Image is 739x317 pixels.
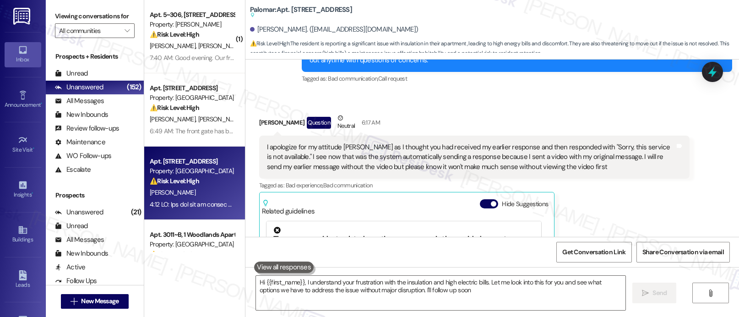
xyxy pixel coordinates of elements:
[55,165,91,175] div: Escalate
[150,127,331,135] div: 6:49 AM: The front gate has been broken when would that be fixed?
[328,75,378,82] span: Bad communication ,
[150,30,199,38] strong: ⚠️ Risk Level: High
[55,249,108,258] div: New Inbounds
[5,222,41,247] a: Buildings
[5,42,41,67] a: Inbox
[55,110,108,120] div: New Inbounds
[259,179,690,192] div: Tagged as:
[61,294,129,309] button: New Message
[33,145,34,152] span: •
[129,205,144,219] div: (21)
[13,8,32,25] img: ResiDesk Logo
[150,166,234,176] div: Property: [GEOGRAPHIC_DATA]
[55,9,135,23] label: Viewing conversations for
[55,221,88,231] div: Unread
[642,247,724,257] span: Share Conversation via email
[55,137,105,147] div: Maintenance
[707,290,714,297] i: 
[55,262,86,272] div: Active
[250,25,418,34] div: [PERSON_NAME]. ([EMAIL_ADDRESS][DOMAIN_NAME])
[150,188,196,197] span: [PERSON_NAME]
[46,52,144,61] div: Prospects + Residents
[250,40,289,47] strong: ⚠️ Risk Level: High
[562,247,625,257] span: Get Conversation Link
[150,42,198,50] span: [PERSON_NAME]
[55,276,97,286] div: Follow Ups
[55,208,103,217] div: Unanswered
[150,93,234,103] div: Property: [GEOGRAPHIC_DATA]
[55,69,88,78] div: Unread
[250,39,739,59] span: : The resident is reporting a significant issue with insulation in their apartment, leading to hi...
[556,242,631,262] button: Get Conversation Link
[262,199,315,216] div: Related guidelines
[41,100,42,107] span: •
[150,83,234,93] div: Apt. [STREET_ADDRESS]
[502,199,548,209] label: Hide Suggestions
[125,80,143,94] div: (152)
[150,240,234,249] div: Property: [GEOGRAPHIC_DATA]
[273,227,534,254] div: There are no resident-related questions or concerns in the provided property document.
[55,82,103,92] div: Unanswered
[5,177,41,202] a: Insights •
[150,10,234,20] div: Apt. 5~306, [STREET_ADDRESS]
[5,132,41,157] a: Site Visit •
[81,296,119,306] span: New Message
[286,181,323,189] span: Bad experience ,
[198,42,244,50] span: [PERSON_NAME]
[250,5,352,20] b: Palomar: Apt. [STREET_ADDRESS]
[150,230,234,240] div: Apt. 3011~B, 1 Woodlands Apartments 721
[150,157,234,166] div: Apt. [STREET_ADDRESS]
[150,104,199,112] strong: ⚠️ Risk Level: High
[259,113,690,136] div: [PERSON_NAME]
[307,117,331,128] div: Question
[267,142,675,172] div: I apologize for my attitude [PERSON_NAME] as I thought you had received my earlier response and t...
[150,250,199,258] strong: ⚠️ Risk Level: High
[125,27,130,34] i: 
[336,113,357,132] div: Neutral
[32,190,33,197] span: •
[378,75,407,82] span: Call request
[46,191,144,200] div: Prospects
[652,288,667,298] span: Send
[71,298,77,305] i: 
[359,118,380,127] div: 6:17 AM
[150,20,234,29] div: Property: [PERSON_NAME]
[55,96,104,106] div: All Messages
[198,115,244,123] span: [PERSON_NAME]
[55,124,119,133] div: Review follow-ups
[256,276,625,310] textarea: Hi {{first_name}}, I understand your frustration with the insulation and high electric bills. Let...
[150,177,199,185] strong: ⚠️ Risk Level: High
[59,23,120,38] input: All communities
[636,242,730,262] button: Share Conversation via email
[55,151,111,161] div: WO Follow-ups
[632,283,677,303] button: Send
[55,235,104,245] div: All Messages
[642,290,649,297] i: 
[302,72,732,85] div: Tagged as:
[150,115,198,123] span: [PERSON_NAME]
[5,268,41,292] a: Leads
[323,181,373,189] span: Bad communication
